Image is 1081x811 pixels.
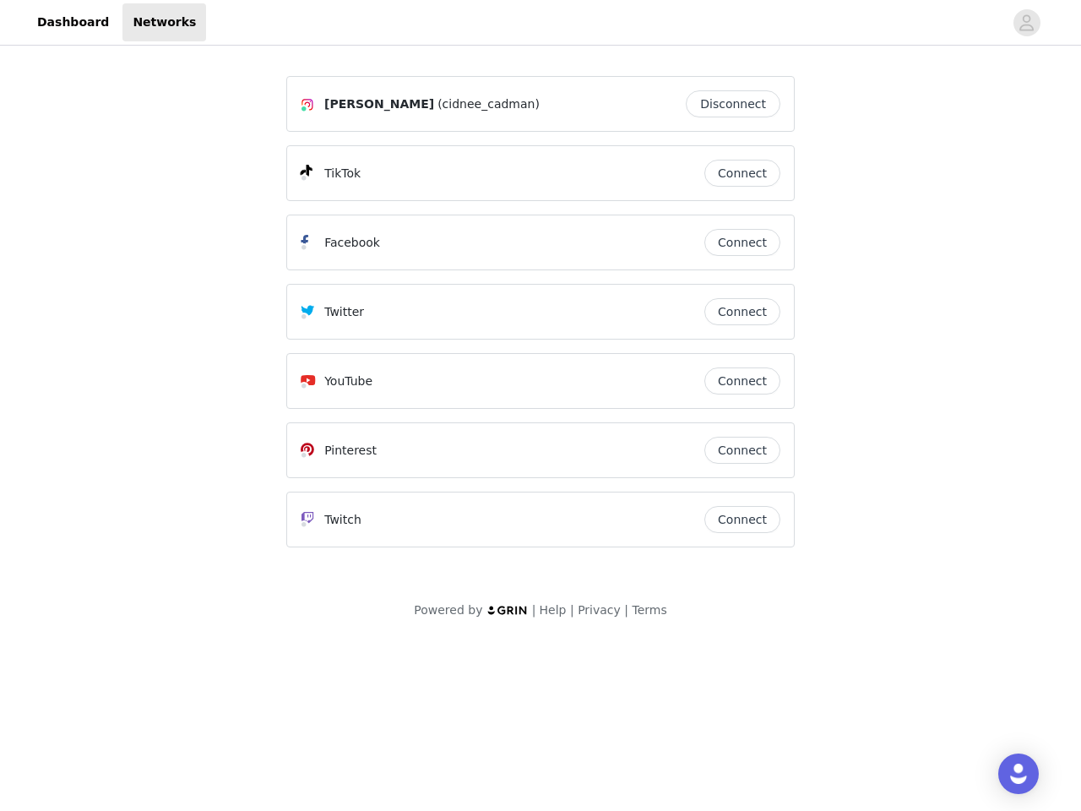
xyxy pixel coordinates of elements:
[540,603,567,617] a: Help
[122,3,206,41] a: Networks
[704,298,780,325] button: Connect
[324,442,377,460] p: Pinterest
[570,603,574,617] span: |
[324,373,372,390] p: YouTube
[1019,9,1035,36] div: avatar
[998,754,1039,794] div: Open Intercom Messenger
[324,95,434,113] span: [PERSON_NAME]
[686,90,780,117] button: Disconnect
[704,367,780,395] button: Connect
[324,165,361,182] p: TikTok
[486,605,529,616] img: logo
[414,603,482,617] span: Powered by
[437,95,540,113] span: (cidnee_cadman)
[301,98,314,112] img: Instagram Icon
[704,506,780,533] button: Connect
[704,229,780,256] button: Connect
[704,437,780,464] button: Connect
[624,603,628,617] span: |
[27,3,119,41] a: Dashboard
[632,603,666,617] a: Terms
[324,511,361,529] p: Twitch
[324,234,380,252] p: Facebook
[324,303,364,321] p: Twitter
[578,603,621,617] a: Privacy
[704,160,780,187] button: Connect
[532,603,536,617] span: |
